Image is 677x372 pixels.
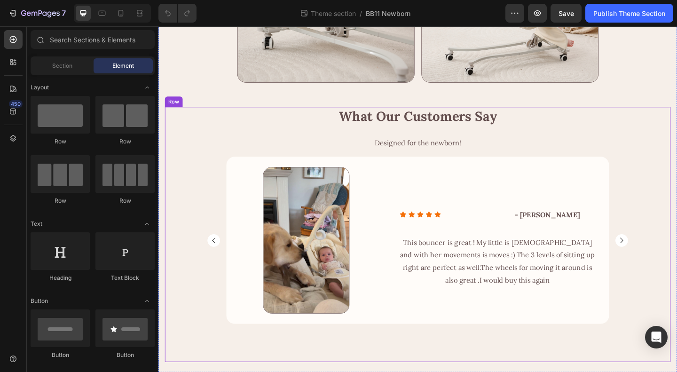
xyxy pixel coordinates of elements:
[366,8,410,18] span: BB11 Newborn
[62,8,66,19] p: 7
[31,297,48,305] span: Button
[31,220,42,228] span: Text
[31,137,90,146] div: Row
[9,78,24,86] div: Row
[95,274,155,282] div: Text Block
[260,228,478,282] p: This bouncer is great ! My little is [DEMOGRAPHIC_DATA] and with her movements is moves :) The 3 ...
[383,198,463,212] p: - [PERSON_NAME]
[54,46,77,69] summary: Search
[559,9,574,17] span: Save
[645,326,668,348] div: Open Intercom Messenger
[31,274,90,282] div: Heading
[593,8,665,18] div: Publish Theme Section
[551,4,582,23] button: Save
[585,4,673,23] button: Publish Theme Section
[112,62,134,70] span: Element
[535,65,563,76] span: English
[140,216,155,231] span: Toggle open
[280,33,397,81] img: Cuddobaby
[31,83,49,92] span: Layout
[4,4,70,23] button: 7
[524,57,584,83] button: English
[299,5,367,13] span: Growing with baby
[31,197,90,205] div: Row
[158,26,677,372] iframe: Design area
[52,62,72,70] span: Section
[140,293,155,309] span: Toggle open
[95,137,155,146] div: Row
[31,30,155,49] input: Search Sections & Elements
[496,225,512,240] button: Carousel Next Arrow
[309,8,358,18] span: Theme section
[360,8,362,18] span: /
[9,100,23,108] div: 450
[158,4,197,23] div: Undo/Redo
[449,39,563,49] span: [GEOGRAPHIC_DATA] | USD $
[31,351,90,359] div: Button
[438,32,584,57] button: [GEOGRAPHIC_DATA] | USD $
[95,197,155,205] div: Row
[140,80,155,95] span: Toggle open
[276,30,401,86] a: Cuddobaby
[95,351,155,359] div: Button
